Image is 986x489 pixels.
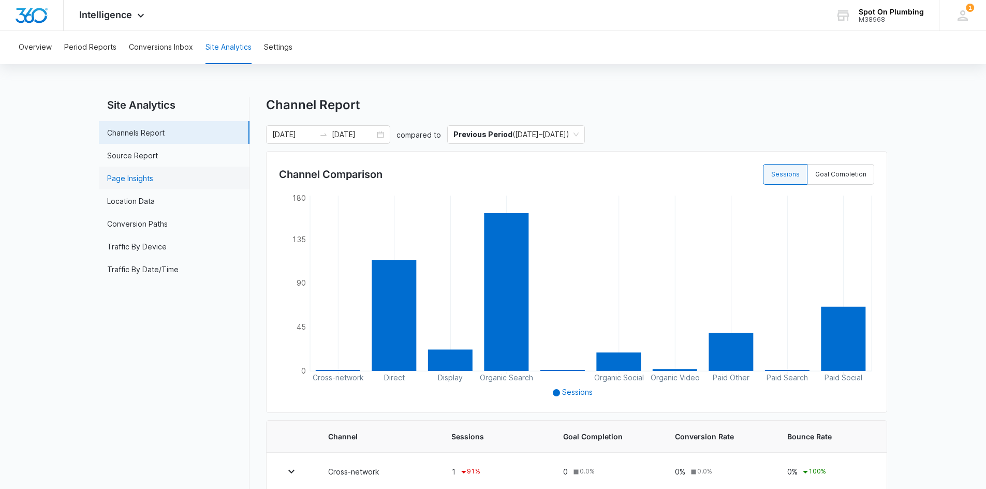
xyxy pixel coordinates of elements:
div: 0% [675,466,762,477]
a: Traffic By Date/Time [107,264,179,275]
input: End date [332,129,375,140]
div: account id [859,16,924,23]
span: Goal Completion [563,431,650,442]
span: to [319,130,328,139]
div: 1 [451,466,538,478]
button: Period Reports [64,31,116,64]
a: Location Data [107,196,155,206]
h2: Site Analytics [99,97,249,113]
span: swap-right [319,130,328,139]
p: Previous Period [453,130,512,139]
div: 91 % [460,466,480,478]
span: ( [DATE] – [DATE] ) [453,126,579,143]
div: 100 % [801,466,826,478]
tspan: Organic Search [480,373,533,382]
a: Conversion Paths [107,218,168,229]
div: notifications count [966,4,974,12]
tspan: 135 [292,235,306,244]
div: 0% [787,466,870,478]
button: Conversions Inbox [129,31,193,64]
tspan: Organic Social [594,373,644,382]
tspan: Paid Search [767,373,808,382]
a: Channels Report [107,127,165,138]
div: account name [859,8,924,16]
button: Site Analytics [205,31,252,64]
tspan: 90 [297,278,306,287]
tspan: 180 [292,194,306,202]
label: Sessions [763,164,807,185]
tspan: 0 [301,366,306,375]
tspan: Paid Other [713,373,749,382]
div: 0.0 % [571,467,595,476]
span: Channel [328,431,426,442]
span: Sessions [562,388,593,396]
span: 1 [966,4,974,12]
span: Sessions [451,431,538,442]
tspan: Organic Video [651,373,700,382]
span: Intelligence [79,9,132,20]
h1: Channel Report [266,97,360,113]
tspan: Cross-network [313,373,364,382]
tspan: 45 [297,322,306,331]
button: Toggle Row Expanded [283,463,300,480]
button: Settings [264,31,292,64]
h3: Channel Comparison [279,167,382,182]
a: Page Insights [107,173,153,184]
span: Conversion Rate [675,431,762,442]
p: compared to [396,129,441,140]
div: 0 [563,466,650,477]
div: 0.0 % [689,467,712,476]
tspan: Display [438,373,463,382]
a: Source Report [107,150,158,161]
label: Goal Completion [807,164,874,185]
tspan: Direct [384,373,405,382]
input: Start date [272,129,315,140]
button: Overview [19,31,52,64]
a: Traffic By Device [107,241,167,252]
tspan: Paid Social [825,373,862,382]
span: Bounce Rate [787,431,870,442]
